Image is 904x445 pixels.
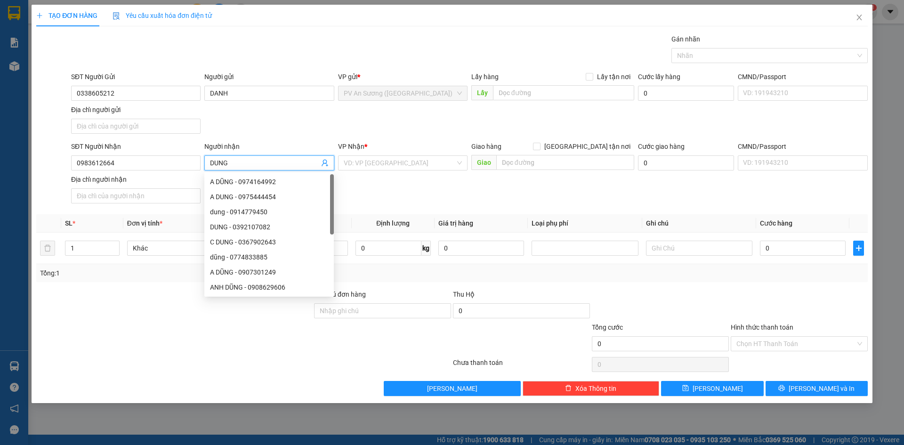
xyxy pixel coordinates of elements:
[846,5,872,31] button: Close
[565,385,572,392] span: delete
[5,57,120,70] li: Thảo [PERSON_NAME]
[766,381,868,396] button: printer[PERSON_NAME] và In
[204,72,334,82] div: Người gửi
[204,280,334,295] div: ANH DŨNG - 0908629606
[541,141,634,152] span: [GEOGRAPHIC_DATA] tận nơi
[210,282,328,292] div: ANH DŨNG - 0908629606
[427,383,477,394] span: [PERSON_NAME]
[638,73,680,81] label: Cước lấy hàng
[210,192,328,202] div: A DUNG - 0975444454
[204,141,334,152] div: Người nhận
[204,235,334,250] div: C DUNG - 0367902643
[344,86,462,100] span: PV An Sương (Hàng Hóa)
[5,5,56,57] img: logo.jpg
[71,119,201,134] input: Địa chỉ của người gửi
[856,14,863,21] span: close
[493,85,634,100] input: Dọc đường
[71,188,201,203] input: Địa chỉ của người nhận
[731,324,793,331] label: Hình thức thanh toán
[638,155,734,170] input: Cước giao hàng
[471,155,496,170] span: Giao
[438,241,524,256] input: 0
[682,385,689,392] span: save
[760,219,792,227] span: Cước hàng
[789,383,855,394] span: [PERSON_NAME] và In
[496,155,634,170] input: Dọc đường
[113,12,212,19] span: Yêu cầu xuất hóa đơn điện tử
[36,12,43,19] span: plus
[638,143,685,150] label: Cước giao hàng
[738,141,867,152] div: CMND/Passport
[36,12,97,19] span: TẠO ĐƠN HÀNG
[113,12,120,20] img: icon
[338,72,468,82] div: VP gửi
[65,219,73,227] span: SL
[471,85,493,100] span: Lấy
[210,222,328,232] div: DUNG - 0392107082
[376,219,410,227] span: Định lượng
[71,141,201,152] div: SĐT Người Nhận
[642,214,756,233] th: Ghi chú
[71,174,201,185] div: Địa chỉ người nhận
[204,174,334,189] div: A DŨNG - 0974164992
[575,383,616,394] span: Xóa Thông tin
[133,241,228,255] span: Khác
[210,237,328,247] div: C DUNG - 0367902643
[438,219,473,227] span: Giá trị hàng
[40,241,55,256] button: delete
[210,267,328,277] div: A DŨNG - 0907301249
[210,207,328,217] div: dung - 0914779450
[661,381,763,396] button: save[PERSON_NAME]
[738,72,867,82] div: CMND/Passport
[321,159,329,167] span: user-add
[453,291,475,298] span: Thu Hộ
[671,35,700,43] label: Gán nhãn
[204,219,334,235] div: DUNG - 0392107082
[210,177,328,187] div: A DŨNG - 0974164992
[471,143,501,150] span: Giao hàng
[338,143,364,150] span: VP Nhận
[314,303,451,318] input: Ghi chú đơn hàng
[592,324,623,331] span: Tổng cước
[638,86,734,101] input: Cước lấy hàng
[210,252,328,262] div: dũng - 0774833885
[5,70,120,83] li: In ngày: 12:56 14/10
[314,291,366,298] label: Ghi chú đơn hàng
[854,244,863,252] span: plus
[646,241,752,256] input: Ghi Chú
[593,72,634,82] span: Lấy tận nơi
[452,357,591,374] div: Chưa thanh toán
[40,268,349,278] div: Tổng: 1
[204,250,334,265] div: dũng - 0774833885
[71,105,201,115] div: Địa chỉ người gửi
[127,219,162,227] span: Đơn vị tính
[471,73,499,81] span: Lấy hàng
[204,265,334,280] div: A DŨNG - 0907301249
[693,383,743,394] span: [PERSON_NAME]
[853,241,864,256] button: plus
[523,381,660,396] button: deleteXóa Thông tin
[384,381,521,396] button: [PERSON_NAME]
[204,204,334,219] div: dung - 0914779450
[778,385,785,392] span: printer
[71,72,201,82] div: SĐT Người Gửi
[528,214,642,233] th: Loại phụ phí
[204,189,334,204] div: A DUNG - 0975444454
[421,241,431,256] span: kg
